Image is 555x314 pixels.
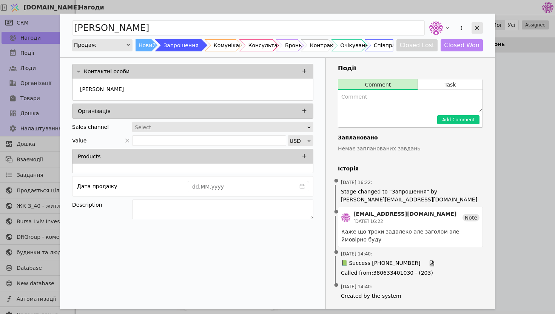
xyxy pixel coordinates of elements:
span: Created by the system [341,292,480,300]
div: [EMAIL_ADDRESS][DOMAIN_NAME] [353,210,456,218]
span: [DATE] 16:22 : [341,179,372,186]
p: [PERSON_NAME] [80,85,124,93]
div: Комунікація [214,39,247,51]
button: Task [418,79,483,90]
h4: Заплановано [338,134,483,142]
button: Closed Lost [396,39,438,51]
span: [DATE] 14:40 : [341,283,372,290]
div: [DATE] 16:22 [353,218,456,225]
span: Called from : 380633401030 - (203) [341,269,480,277]
div: Sales channel [72,122,109,132]
div: Продаж [74,40,126,50]
div: Select [135,122,306,133]
div: Співпраця [374,39,402,51]
div: USD [290,136,307,146]
h4: Історія [338,165,483,173]
div: Дата продажу [77,181,117,192]
div: Контракт [310,39,336,51]
p: Products [78,153,100,161]
svg: calender simple [299,184,305,189]
input: dd.MM.yyyy [188,181,296,192]
span: Stage changed to "Запрошення" by [PERSON_NAME][EMAIL_ADDRESS][DOMAIN_NAME] [341,188,480,204]
p: Немає запланованих завдань [338,145,483,153]
div: Note [462,214,479,221]
span: • [333,172,340,191]
div: Консультація [248,39,285,51]
div: Description [72,200,132,210]
div: Очікування [340,39,372,51]
img: de [341,213,350,222]
div: Новий [139,39,156,51]
p: Контактні особи [84,68,129,76]
span: 📗 Success [PHONE_NUMBER] [341,259,420,268]
p: Організація [78,107,111,115]
div: Бронь [285,39,302,51]
span: • [333,276,340,295]
div: Запрошення [163,39,198,51]
button: Closed Won [441,39,483,51]
span: • [333,203,340,222]
div: Add Opportunity [60,14,495,309]
div: Каже що трохи задалеко але заголом але ймовірно буду [341,228,479,244]
span: Value [72,135,86,146]
span: [DATE] 14:40 : [341,251,372,257]
button: Add Comment [437,115,479,124]
span: • [333,243,340,262]
button: Comment [338,79,418,90]
img: de [429,21,443,35]
h3: Події [338,64,483,73]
